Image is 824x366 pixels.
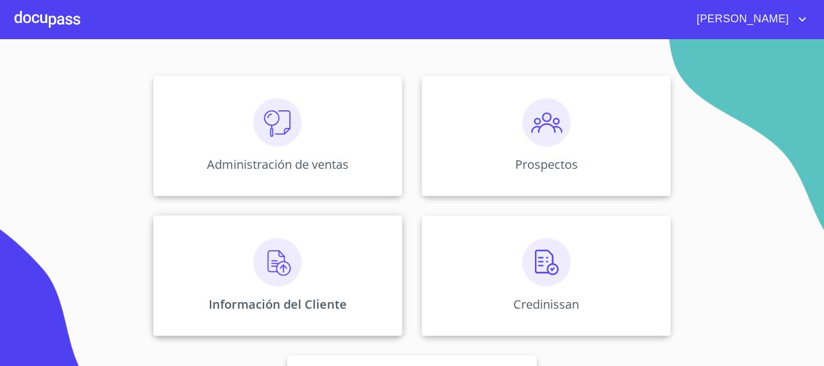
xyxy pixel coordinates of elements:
img: carga.png [253,238,302,286]
p: Información del Cliente [209,296,347,312]
img: verificacion.png [522,238,571,286]
img: prospectos.png [522,98,571,147]
span: [PERSON_NAME] [688,10,795,29]
p: Credinissan [513,296,579,312]
p: Prospectos [515,156,578,172]
p: Administración de ventas [207,156,349,172]
button: account of current user [688,10,810,29]
img: consulta.png [253,98,302,147]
